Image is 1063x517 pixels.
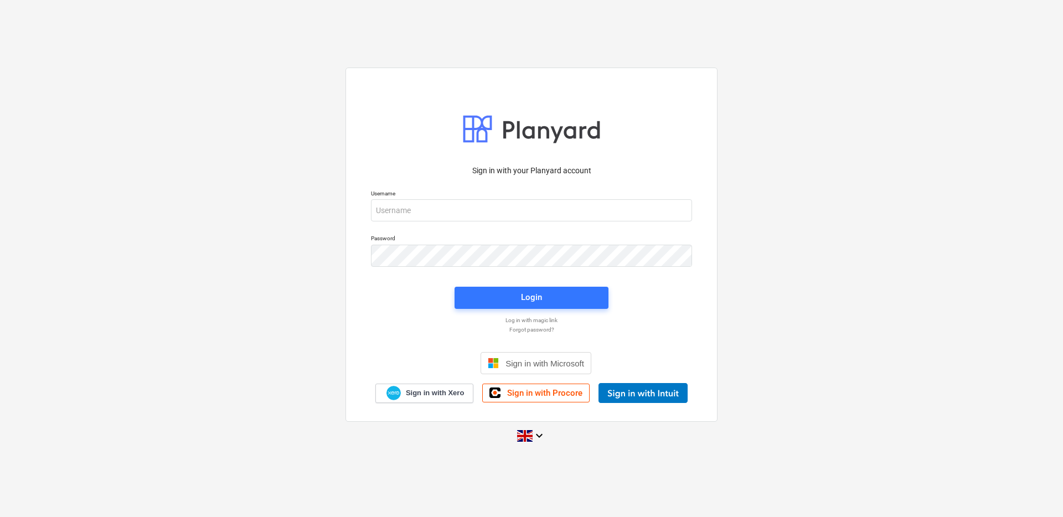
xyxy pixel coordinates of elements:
[505,359,584,368] span: Sign in with Microsoft
[521,290,542,304] div: Login
[371,235,692,244] p: Password
[488,358,499,369] img: Microsoft logo
[365,317,698,324] a: Log in with magic link
[482,384,590,402] a: Sign in with Procore
[455,287,608,309] button: Login
[371,165,692,177] p: Sign in with your Planyard account
[507,388,582,398] span: Sign in with Procore
[533,429,546,442] i: keyboard_arrow_down
[371,199,692,221] input: Username
[365,326,698,333] a: Forgot password?
[406,388,464,398] span: Sign in with Xero
[375,384,474,403] a: Sign in with Xero
[371,190,692,199] p: Username
[386,386,401,401] img: Xero logo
